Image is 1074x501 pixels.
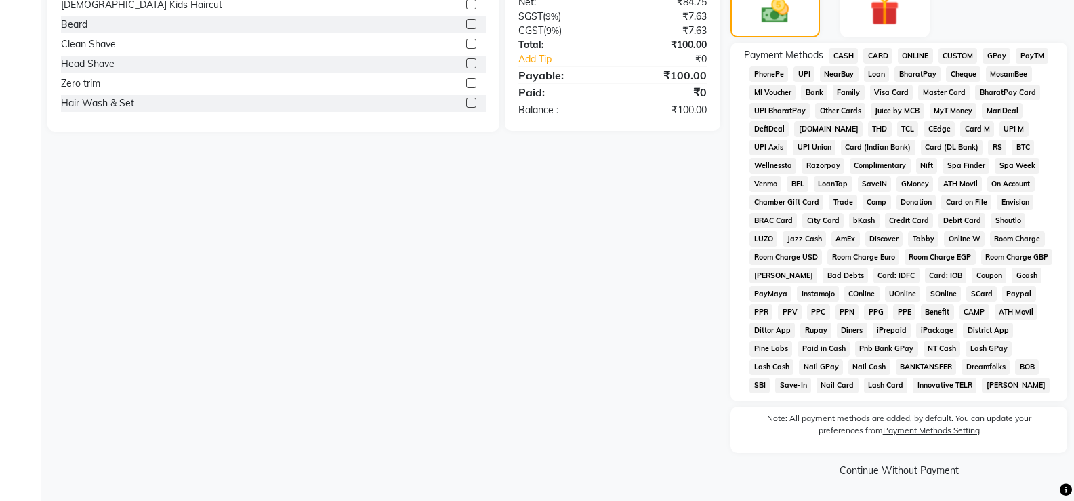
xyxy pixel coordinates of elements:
span: MyT Money [930,103,977,119]
a: Add Tip [508,52,630,66]
span: Coupon [972,268,1006,283]
span: Spa Week [995,158,1039,174]
div: Paid: [508,84,613,100]
span: MariDeal [982,103,1023,119]
span: BharatPay [894,66,941,82]
span: Nail Cash [848,359,890,375]
span: MI Voucher [749,85,796,100]
span: Card on File [941,195,991,210]
span: Credit Card [885,213,934,228]
span: CARD [863,48,892,64]
span: UPI M [999,121,1029,137]
span: Room Charge [990,231,1045,247]
span: SaveIN [858,176,892,192]
span: GPay [983,48,1010,64]
span: Card: IOB [925,268,967,283]
span: Instamojo [797,286,839,302]
span: RS [988,140,1006,155]
span: Cheque [946,66,980,82]
span: Pine Labs [749,341,792,357]
span: [PERSON_NAME] [982,378,1050,393]
span: LoanTap [814,176,852,192]
label: Note: All payment methods are added, by default. You can update your preferences from [744,412,1054,442]
span: COnline [844,286,880,302]
span: [DOMAIN_NAME] [794,121,863,137]
span: SOnline [926,286,961,302]
span: [PERSON_NAME] [749,268,817,283]
span: Paid in Cash [798,341,850,357]
span: PPR [749,304,772,320]
span: DefiDeal [749,121,789,137]
div: Head Shave [61,57,115,71]
span: PPE [893,304,915,320]
span: Spa Finder [943,158,989,174]
span: PPV [778,304,802,320]
span: UPI Axis [749,140,787,155]
span: Tabby [908,231,938,247]
span: Trade [829,195,857,210]
span: Innovative TELR [913,378,976,393]
span: Dreamfolks [962,359,1010,375]
span: Benefit [921,304,954,320]
div: Clean Shave [61,37,116,52]
span: iPrepaid [873,323,911,338]
span: BharatPay Card [975,85,1040,100]
span: SCard [966,286,997,302]
span: NearBuy [820,66,859,82]
span: CAMP [959,304,989,320]
span: AmEx [831,231,860,247]
span: BTC [1012,140,1034,155]
span: Diners [837,323,867,338]
span: CGST [518,24,543,37]
span: PPN [835,304,859,320]
span: PPG [864,304,888,320]
span: Juice by MCB [871,103,924,119]
div: ₹7.63 [613,9,717,24]
span: Jazz Cash [783,231,826,247]
span: Wellnessta [749,158,796,174]
span: GMoney [896,176,933,192]
span: ATH Movil [938,176,982,192]
span: 9% [546,25,559,36]
span: 9% [545,11,558,22]
span: CUSTOM [938,48,978,64]
span: Room Charge GBP [981,249,1053,265]
span: Lash GPay [966,341,1012,357]
a: Continue Without Payment [733,464,1065,478]
span: Other Cards [815,103,865,119]
span: BANKTANSFER [896,359,957,375]
span: SGST [518,10,543,22]
span: Loan [864,66,890,82]
span: Bank [801,85,827,100]
span: MosamBee [986,66,1032,82]
div: Payable: [508,67,613,83]
div: ₹0 [630,52,717,66]
span: Rupay [800,323,831,338]
span: Venmo [749,176,781,192]
div: ₹0 [613,84,717,100]
div: Hair Wash & Set [61,96,134,111]
div: ₹100.00 [613,38,717,52]
span: Donation [896,195,936,210]
span: PayMaya [749,286,791,302]
span: On Account [987,176,1035,192]
div: Zero trim [61,77,100,91]
span: Room Charge USD [749,249,822,265]
span: BOB [1015,359,1039,375]
span: Chamber Gift Card [749,195,823,210]
span: Complimentary [850,158,911,174]
span: Bad Debts [823,268,868,283]
span: BRAC Card [749,213,797,228]
span: UPI BharatPay [749,103,810,119]
span: Gcash [1012,268,1041,283]
span: Family [833,85,865,100]
span: District App [963,323,1013,338]
span: Paypal [1002,286,1036,302]
span: UOnline [885,286,921,302]
span: NT Cash [924,341,961,357]
div: Balance : [508,103,613,117]
span: Comp [863,195,891,210]
span: Shoutlo [991,213,1025,228]
span: CASH [829,48,858,64]
span: SBI [749,378,770,393]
